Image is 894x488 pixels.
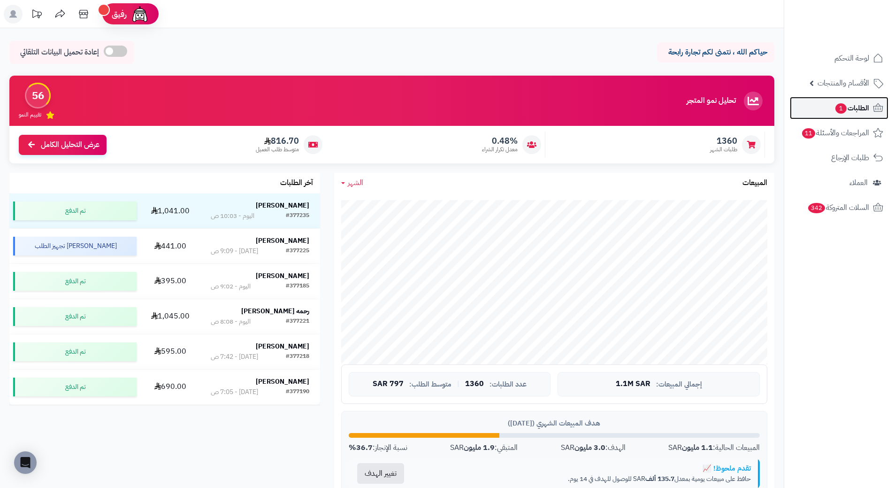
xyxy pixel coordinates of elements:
td: 1,045.00 [140,299,200,334]
div: #377218 [286,352,309,362]
strong: [PERSON_NAME] [256,341,309,351]
a: الشهر [341,178,363,188]
div: اليوم - 9:02 ص [211,282,251,291]
span: عدد الطلبات: [489,380,527,388]
strong: رحمه [PERSON_NAME] [241,306,309,316]
h3: المبيعات [742,179,767,187]
div: تم الدفع [13,201,137,220]
span: 11 [802,128,816,139]
span: | [457,380,459,387]
div: #377225 [286,247,309,256]
td: 441.00 [140,229,200,263]
div: تقدم ملحوظ! 📈 [420,464,751,473]
div: الهدف: SAR [561,442,626,453]
span: السلات المتروكة [807,201,869,214]
img: ai-face.png [130,5,149,23]
p: حافظ على مبيعات يومية بمعدل SAR للوصول للهدف في 14 يوم. [420,474,751,484]
div: المتبقي: SAR [450,442,518,453]
td: 690.00 [140,370,200,404]
a: المراجعات والأسئلة11 [790,122,888,144]
span: معدل تكرار الشراء [482,146,518,154]
span: 797 SAR [373,380,404,388]
span: المراجعات والأسئلة [801,126,869,139]
strong: 135.7 ألف [645,474,674,484]
img: logo-2.png [830,7,885,27]
div: تم الدفع [13,272,137,291]
a: العملاء [790,171,888,194]
span: 342 [808,203,825,213]
strong: 3.0 مليون [574,442,605,453]
div: المبيعات الحالية: SAR [668,442,760,453]
div: [PERSON_NAME] تجهيز الطلب [13,237,137,256]
strong: [PERSON_NAME] [256,201,309,210]
div: #377221 [286,317,309,326]
div: اليوم - 8:08 ص [211,317,251,326]
div: #377185 [286,282,309,291]
span: الطلبات [834,101,869,115]
a: لوحة التحكم [790,47,888,70]
strong: [PERSON_NAME] [256,271,309,281]
div: تم الدفع [13,378,137,396]
h3: آخر الطلبات [280,179,313,187]
strong: [PERSON_NAME] [256,236,309,246]
span: لوحة التحكم [834,52,869,65]
div: #377235 [286,211,309,221]
a: السلات المتروكة342 [790,196,888,219]
span: رفيق [112,8,127,20]
div: هدف المبيعات الشهري ([DATE]) [349,418,760,428]
span: 1.1M SAR [616,380,650,388]
a: طلبات الإرجاع [790,147,888,169]
span: 1360 [710,136,737,146]
div: تم الدفع [13,342,137,361]
a: الطلبات1 [790,97,888,119]
span: إعادة تحميل البيانات التلقائي [20,47,99,58]
strong: 1.9 مليون [464,442,495,453]
p: حياكم الله ، نتمنى لكم تجارة رابحة [664,47,767,58]
div: #377190 [286,387,309,397]
span: تقييم النمو [19,111,41,119]
div: نسبة الإنجاز: [349,442,407,453]
span: العملاء [849,176,868,189]
td: 595.00 [140,334,200,369]
span: الأقسام والمنتجات [818,77,869,90]
span: طلبات الإرجاع [831,151,869,164]
span: 0.48% [482,136,518,146]
span: 1360 [465,380,484,388]
div: تم الدفع [13,307,137,326]
button: تغيير الهدف [357,463,404,484]
span: متوسط طلب العميل [256,146,299,154]
span: 1 [835,103,847,114]
a: تحديثات المنصة [25,5,48,26]
div: [DATE] - 9:09 ص [211,247,258,256]
strong: 1.1 مليون [682,442,713,453]
td: 1,041.00 [140,194,200,228]
strong: 36.7% [349,442,373,453]
span: الشهر [348,177,363,188]
span: 816.70 [256,136,299,146]
div: اليوم - 10:03 ص [211,211,254,221]
span: متوسط الطلب: [409,380,451,388]
strong: [PERSON_NAME] [256,377,309,387]
span: عرض التحليل الكامل [41,139,99,150]
td: 395.00 [140,264,200,299]
div: Open Intercom Messenger [14,451,37,474]
span: إجمالي المبيعات: [656,380,702,388]
div: [DATE] - 7:42 ص [211,352,258,362]
div: [DATE] - 7:05 ص [211,387,258,397]
a: عرض التحليل الكامل [19,135,107,155]
span: طلبات الشهر [710,146,737,154]
h3: تحليل نمو المتجر [687,97,736,105]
